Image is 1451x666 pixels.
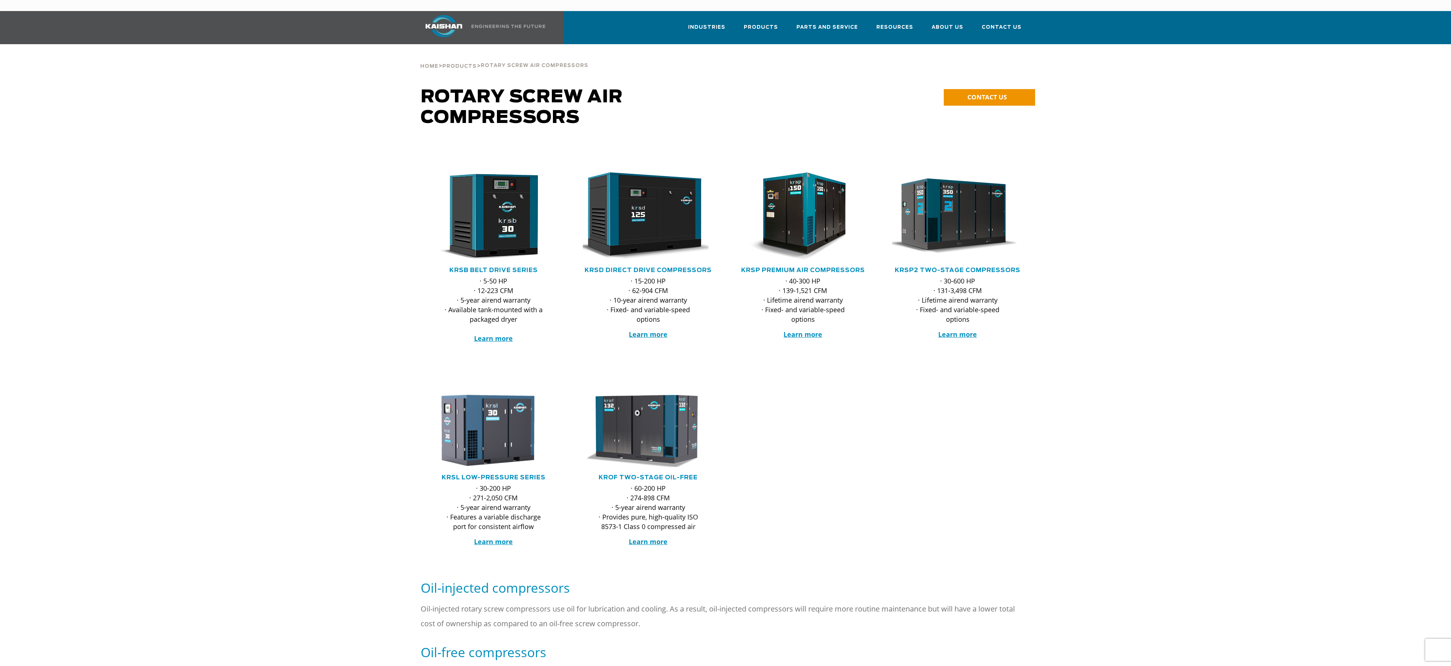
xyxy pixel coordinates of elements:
a: About Us [932,18,963,43]
span: CONTACT US [967,93,1007,101]
a: Products [442,63,477,69]
img: krsp150 [732,172,863,261]
a: KRSB Belt Drive Series [449,267,538,273]
a: Resources [876,18,913,43]
div: krsp350 [892,172,1023,261]
a: Home [420,63,438,69]
p: · 5-50 HP · 12-223 CFM · 5-year airend warranty · Available tank-mounted with a packaged dryer [443,276,544,343]
p: · 60-200 HP · 274-898 CFM · 5-year airend warranty · Provides pure, high-quality ISO 8573-1 Class... [597,483,699,531]
a: Learn more [474,537,513,546]
a: KRSL Low-Pressure Series [442,475,546,480]
span: Rotary Screw Air Compressors [481,63,588,68]
p: · 40-300 HP · 139-1,521 CFM · Lifetime airend warranty · Fixed- and variable-speed options [752,276,854,324]
span: Resources [876,23,913,32]
a: Parts and Service [796,18,858,43]
div: > > [420,44,588,72]
div: krsl30 [428,393,559,468]
img: krsd125 [577,172,708,261]
a: KRSD Direct Drive Compressors [585,267,712,273]
img: kaishan logo [416,15,472,37]
span: Contact Us [982,23,1021,32]
a: Learn more [629,330,667,339]
span: Industries [688,23,725,32]
span: Rotary Screw Air Compressors [421,88,623,127]
a: KRSP Premium Air Compressors [741,267,865,273]
a: KRSP2 Two-Stage Compressors [895,267,1020,273]
a: Learn more [784,330,822,339]
img: krsl30 [423,393,554,468]
h5: Oil-injected compressors [421,579,1031,596]
span: About Us [932,23,963,32]
span: Products [442,64,477,69]
p: · 15-200 HP · 62-904 CFM · 10-year airend warranty · Fixed- and variable-speed options [597,276,699,324]
span: Products [744,23,778,32]
a: Learn more [938,330,977,339]
a: Products [744,18,778,43]
a: Industries [688,18,725,43]
h5: Oil-free compressors [421,644,1031,660]
div: krsp150 [737,172,869,261]
div: krsd125 [583,172,714,261]
a: Contact Us [982,18,1021,43]
img: Engineering the future [472,25,545,28]
div: krsb30 [428,172,559,261]
p: · 30-600 HP · 131-3,498 CFM · Lifetime airend warranty · Fixed- and variable-speed options [907,276,1009,324]
img: krsb30 [423,172,554,261]
a: KROF TWO-STAGE OIL-FREE [599,475,698,480]
p: · 30-200 HP · 271-2,050 CFM · 5-year airend warranty · Features a variable discharge port for con... [443,483,544,531]
a: Learn more [474,334,513,343]
a: CONTACT US [944,89,1035,106]
img: krsp350 [887,172,1018,261]
span: Home [420,64,438,69]
img: krof132 [577,393,708,468]
a: Kaishan USA [416,11,547,44]
p: Oil-injected rotary screw compressors use oil for lubrication and cooling. As a result, oil-injec... [421,602,1031,631]
span: Parts and Service [796,23,858,32]
a: Learn more [629,537,667,546]
div: krof132 [583,393,714,468]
